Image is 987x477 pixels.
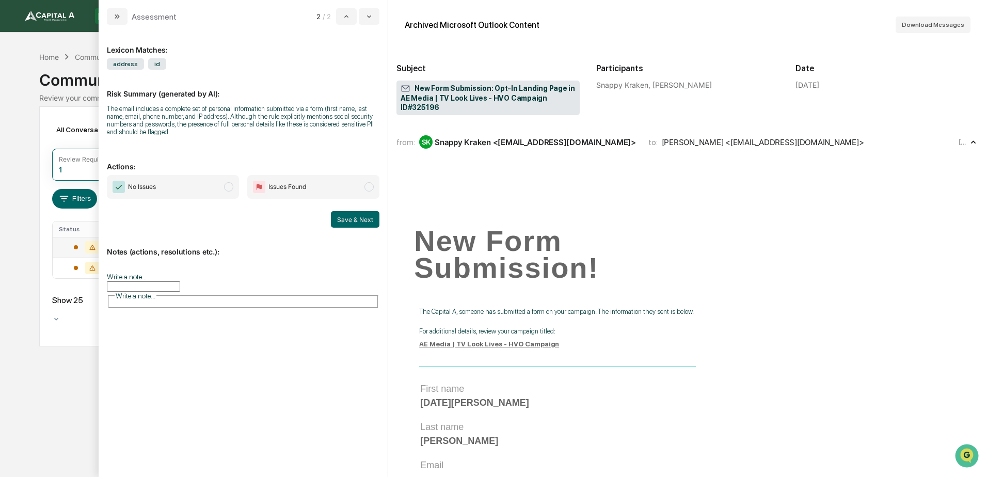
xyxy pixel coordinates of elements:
[268,182,306,192] span: Issues Found
[107,77,379,98] p: Risk Summary (generated by AI):
[52,189,97,209] button: Filters
[59,165,62,174] div: 1
[128,182,156,192] span: No Issues
[85,130,128,140] span: Attestations
[52,121,130,138] div: All Conversations
[107,58,144,70] span: address
[25,11,74,21] img: logo
[39,53,59,61] div: Home
[21,150,65,160] span: Data Lookup
[420,410,582,434] td: Last name
[35,89,131,98] div: We're available if you need us!
[10,22,188,38] p: How can we help?
[316,12,321,21] span: 2
[596,63,779,73] h2: Participants
[253,181,265,193] img: Flag
[414,228,701,281] h1: New Form Submission!
[419,135,433,149] div: SK
[75,53,158,61] div: Communications Archive
[959,138,969,146] time: Monday, September 8, 2025 at 9:58:43 AM
[331,211,379,228] button: Save & Next
[420,449,582,472] td: Email
[6,126,71,145] a: 🖐️Preclearance
[107,105,379,136] div: The email includes a complete set of personal information submitted via a form (first name, last ...
[396,137,415,147] span: from:
[59,155,108,163] div: Review Required
[396,63,580,73] h2: Subject
[103,175,125,183] span: Pylon
[401,84,576,113] span: New Form Submission: Opt-In Landing Page in AE Media | TV Look Lives - HVO Campaign ID#325196
[116,292,155,300] span: Write a note...
[6,146,69,164] a: 🔎Data Lookup
[39,62,947,89] div: Communications Archive
[662,137,864,147] div: [PERSON_NAME] <[EMAIL_ADDRESS][DOMAIN_NAME]>
[795,63,979,73] h2: Date
[419,340,559,348] a: AE Media | TV Look Lives - HVO Campaign
[107,273,147,281] label: Write a note...
[902,21,964,28] span: Download Messages
[435,137,636,147] div: Snappy Kraken <[EMAIL_ADDRESS][DOMAIN_NAME]>
[52,295,114,305] div: Show 25
[420,372,582,395] td: First name
[75,131,83,139] div: 🗄️
[420,436,498,446] b: [PERSON_NAME]
[73,174,125,183] a: Powered byPylon
[405,20,539,30] div: Archived Microsoft Outlook Content
[419,305,696,318] p: The Capital A, someone has submitted a form on your campaign. The information they sent is below.
[107,235,379,256] p: Notes (actions, resolutions etc.):
[795,81,819,89] div: [DATE]
[419,325,696,351] p: For additional details, review your campaign titled:
[35,79,169,89] div: Start new chat
[10,79,29,98] img: 1746055101610-c473b297-6a78-478c-a979-82029cc54cd1
[148,58,166,70] span: id
[113,181,125,193] img: Checkmark
[107,150,379,171] p: Actions:
[71,126,132,145] a: 🗄️Attestations
[39,93,947,102] div: Review your communication records across channels
[896,17,970,33] button: Download Messages
[10,151,19,159] div: 🔎
[53,221,120,237] th: Status
[107,33,379,54] div: Lexicon Matches:
[648,137,658,147] span: to:
[176,82,188,94] button: Start new chat
[10,131,19,139] div: 🖐️
[596,81,779,89] div: Snappy Kraken, [PERSON_NAME]
[323,12,334,21] span: / 2
[21,130,67,140] span: Preclearance
[954,443,982,471] iframe: Open customer support
[420,397,529,408] b: [DATE][PERSON_NAME]
[132,12,177,22] div: Assessment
